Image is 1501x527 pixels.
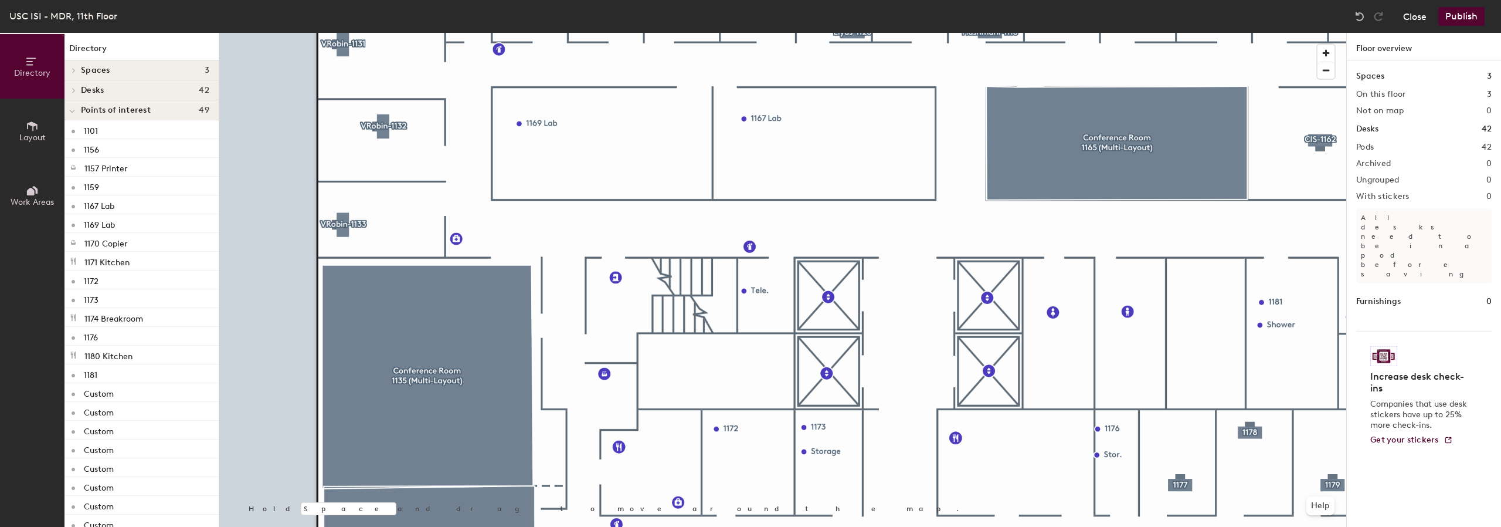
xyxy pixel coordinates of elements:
h2: Archived [1356,159,1391,168]
p: Custom [84,479,114,493]
img: Sticker logo [1370,346,1397,366]
p: 1159 [84,179,99,192]
button: Publish [1438,7,1485,26]
h1: Furnishings [1356,295,1401,308]
p: Companies that use desk stickers have up to 25% more check-ins. [1370,399,1471,431]
span: Directory [14,68,50,78]
h1: Spaces [1356,70,1384,83]
p: 1170 Copier [84,235,127,249]
h2: 0 [1486,175,1492,185]
h2: Pods [1356,143,1374,152]
span: Desks [81,86,104,95]
h1: Directory [64,42,219,60]
h2: 42 [1482,143,1492,152]
h2: With stickers [1356,192,1410,201]
img: Undo [1354,11,1366,22]
p: 1101 [84,123,98,136]
h2: 0 [1486,159,1492,168]
p: All desks need to be in a pod before saving [1356,208,1492,283]
span: 3 [205,66,209,75]
span: Spaces [81,66,110,75]
p: Custom [84,404,114,418]
p: 1176 [84,329,98,343]
span: Work Areas [11,197,54,207]
p: Custom [84,442,114,455]
button: Close [1403,7,1427,26]
span: 49 [199,106,209,115]
h1: Floor overview [1347,33,1501,60]
p: 1174 Breakroom [84,310,143,324]
button: Help [1306,496,1334,515]
h2: On this floor [1356,90,1406,99]
p: 1157 Printer [84,160,127,174]
h1: 3 [1487,70,1492,83]
span: Get your stickers [1370,435,1439,445]
a: Get your stickers [1370,435,1453,445]
h1: 0 [1486,295,1492,308]
p: Custom [84,498,114,512]
p: 1172 [84,273,99,286]
p: 1181 [84,367,97,380]
img: Redo [1373,11,1384,22]
h2: 0 [1486,192,1492,201]
p: 1156 [84,141,99,155]
span: Points of interest [81,106,151,115]
span: 42 [199,86,209,95]
h1: Desks [1356,123,1378,136]
p: 1169 Lab [84,217,115,230]
p: 1171 Kitchen [84,254,130,268]
h2: 0 [1486,106,1492,116]
h2: Ungrouped [1356,175,1400,185]
h4: Increase desk check-ins [1370,371,1471,394]
p: 1173 [84,292,99,305]
h2: 3 [1487,90,1492,99]
h2: Not on map [1356,106,1404,116]
h1: 42 [1482,123,1492,136]
p: Custom [84,423,114,437]
p: Custom [84,386,114,399]
p: 1180 Kitchen [84,348,133,362]
p: Custom [84,461,114,474]
p: 1167 Lab [84,198,114,211]
div: USC ISI - MDR, 11th Floor [9,9,117,23]
span: Layout [19,133,46,143]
